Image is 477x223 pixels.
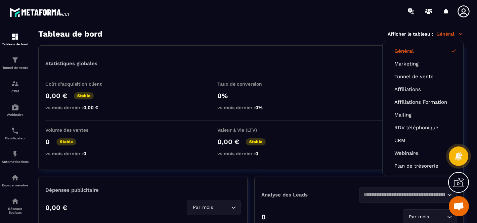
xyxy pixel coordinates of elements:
[255,105,263,110] span: 0%
[217,127,285,133] p: Valeur à Vie (LTV)
[45,151,113,156] p: vs mois dernier :
[407,213,430,221] span: Par mois
[191,204,214,211] span: Par mois
[217,151,285,156] p: vs mois dernier :
[2,183,29,187] p: Espace membre
[2,160,29,164] p: Automatisations
[83,151,86,156] span: 0
[45,60,97,66] p: Statistiques globales
[11,33,19,41] img: formation
[394,61,451,67] a: Marketing
[11,56,19,64] img: formation
[45,204,67,212] p: 0,00 €
[2,89,29,93] p: CRM
[45,81,113,87] p: Coût d'acquisition client
[394,99,451,105] a: Affiliations Formation
[45,127,113,133] p: Volume des ventes
[187,200,241,215] div: Search for option
[11,174,19,182] img: automations
[436,31,464,37] p: Général
[9,6,70,18] img: logo
[56,138,76,145] p: Stable
[2,66,29,70] p: Tunnel de vente
[74,92,94,99] p: Stable
[38,29,102,39] h3: Tableau de bord
[83,105,98,110] span: 0,00 €
[2,136,29,140] p: Planificateur
[2,169,29,192] a: automationsautomationsEspace membre
[359,187,457,203] div: Search for option
[2,28,29,51] a: formationformationTableau de bord
[394,86,451,92] a: Affiliations
[2,122,29,145] a: schedulerschedulerPlanificateur
[394,112,451,118] a: Mailing
[430,213,445,221] input: Search for option
[394,48,451,54] a: Général
[394,163,451,169] a: Plan de trésorerie
[217,105,285,110] p: vs mois dernier :
[11,103,19,111] img: automations
[255,151,258,156] span: 0
[11,80,19,88] img: formation
[2,75,29,98] a: formationformationCRM
[449,196,469,216] a: Ouvrir le chat
[217,138,239,146] p: 0,00 €
[394,150,451,156] a: Webinaire
[2,42,29,46] p: Tableau de bord
[11,127,19,135] img: scheduler
[261,192,359,198] p: Analyse des Leads
[394,125,451,131] a: RDV téléphonique
[363,191,446,198] input: Search for option
[11,150,19,158] img: automations
[217,81,285,87] p: Taux de conversion
[246,138,266,145] p: Stable
[214,204,229,211] input: Search for option
[2,113,29,117] p: Webinaire
[394,137,451,143] a: CRM
[2,145,29,169] a: automationsautomationsAutomatisations
[45,187,241,193] p: Dépenses publicitaire
[2,51,29,75] a: formationformationTunnel de vente
[2,192,29,219] a: social-networksocial-networkRéseaux Sociaux
[45,138,50,146] p: 0
[388,31,433,37] p: Afficher le tableau :
[217,92,285,100] p: 0%
[45,92,67,100] p: 0,00 €
[2,207,29,214] p: Réseaux Sociaux
[394,74,451,80] a: Tunnel de vente
[45,105,113,110] p: vs mois dernier :
[2,98,29,122] a: automationsautomationsWebinaire
[261,213,266,221] p: 0
[11,197,19,205] img: social-network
